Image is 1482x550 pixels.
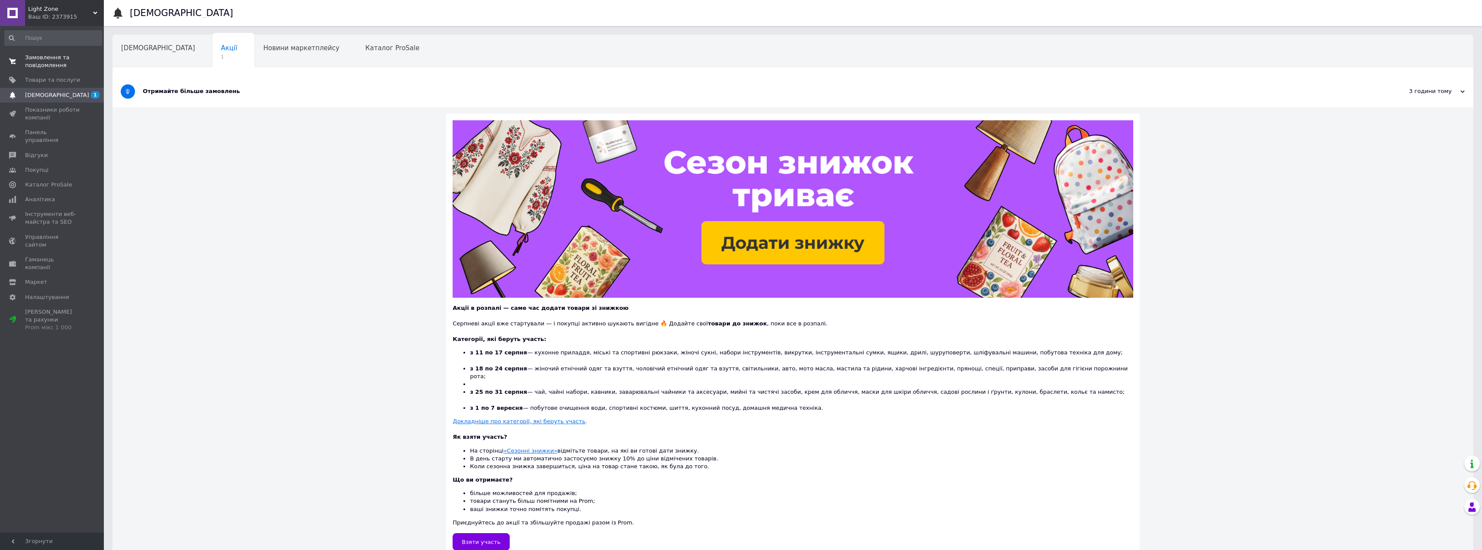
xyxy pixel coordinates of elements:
[470,365,527,372] b: з 18 по 24 серпня
[470,497,1133,505] li: товари стануть більш помітними на Prom;
[470,405,523,411] b: з 1 по 7 вересня
[453,418,587,425] a: Докладніше про категорії, які беруть участь.
[470,349,527,356] b: з 11 по 17 серпня
[25,151,48,159] span: Відгуки
[470,463,1133,470] li: Коли сезонна знижка завершиться, ціна на товар стане такою, як була до того.
[453,336,546,342] b: Категорії, які беруть участь:
[470,455,1133,463] li: В день старту ми автоматично застосуємо знижку 10% до ціни відмічених товарів.
[470,489,1133,497] li: більше можливостей для продажів;
[470,447,1133,455] li: На сторінці відмітьте товари, на які ви готові дати знижку.
[470,389,527,395] b: з 25 по 31 серпня
[453,476,512,483] b: Що ви отримаєте?
[28,5,93,13] span: Light Zone
[453,312,1133,328] div: Серпневі акції вже стартували — і покупці активно шукають вигідне 🔥 Додайте свої , поки все в роз...
[453,476,1133,527] div: Приєднуйтесь до акції та збільшуйте продажі разом із Prom.
[25,324,80,331] div: Prom мікс 1 000
[453,305,628,311] b: Акції в розпалі — саме час додати товари зі знижкою
[25,54,80,69] span: Замовлення та повідомлення
[25,91,89,99] span: [DEMOGRAPHIC_DATA]
[25,278,47,286] span: Маркет
[263,44,339,52] span: Новини маркетплейсу
[470,388,1133,404] li: — чай, чайні набори, кавники, заварювальні чайники та аксесуари, мийні та чистячі засоби, крем дл...
[25,129,80,144] span: Панель управління
[130,8,233,18] h1: [DEMOGRAPHIC_DATA]
[25,308,80,332] span: [PERSON_NAME] та рахунки
[504,447,557,454] a: «Сезонні знижки»
[143,87,1378,95] div: Отримайте більше замовлень
[25,76,80,84] span: Товари та послуги
[453,434,507,440] b: Як взяти участь?
[25,196,55,203] span: Аналітика
[470,404,1133,412] li: — побутове очищення води, спортивні костюми, шиття, кухонний посуд, домашня медична техніка.
[121,44,195,52] span: [DEMOGRAPHIC_DATA]
[453,418,585,425] u: Докладніше про категорії, які беруть участь
[221,44,238,52] span: Акції
[25,293,69,301] span: Налаштування
[4,30,102,46] input: Пошук
[470,365,1133,380] li: — жіночий етнічний одяг та взуття, чоловічий етнічний одяг та взуття, світильники, авто, мото мас...
[462,539,501,545] span: Взяти участь
[25,181,72,189] span: Каталог ProSale
[470,505,1133,513] li: ваші знижки точно помітять покупці.
[1378,87,1465,95] div: 3 години тому
[365,44,419,52] span: Каталог ProSale
[25,256,80,271] span: Гаманець компанії
[25,166,48,174] span: Покупці
[25,210,80,226] span: Інструменти веб-майстра та SEO
[470,349,1133,364] li: — кухонне приладдя, міські та спортивні рюкзаки, жіночі сукні, набори інструментів, викрутки, інс...
[91,91,100,99] span: 1
[221,54,238,60] span: 1
[25,106,80,122] span: Показники роботи компанії
[28,13,104,21] div: Ваш ID: 2373915
[25,233,80,249] span: Управління сайтом
[708,320,767,327] b: товари до знижок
